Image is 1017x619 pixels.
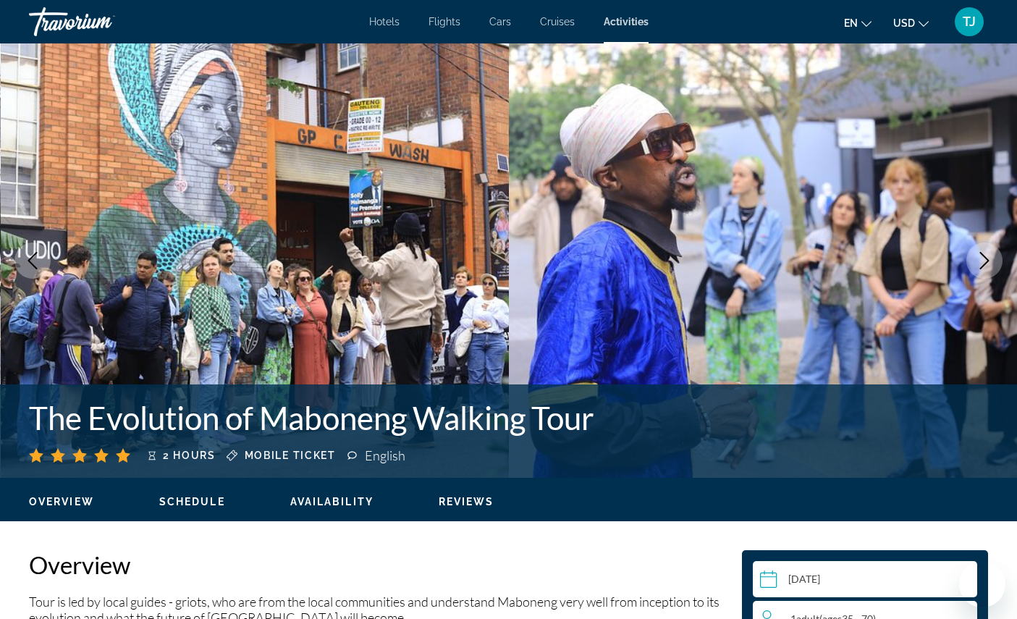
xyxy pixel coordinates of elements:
a: Hotels [369,16,400,28]
span: USD [893,17,915,29]
span: en [844,17,858,29]
button: Reviews [439,495,494,508]
span: Availability [290,496,374,508]
span: Mobile ticket [245,450,336,461]
a: Flights [429,16,460,28]
button: Overview [29,495,94,508]
span: Schedule [159,496,225,508]
span: 2 hours [163,450,216,461]
h1: The Evolution of Maboneng Walking Tour [29,399,756,437]
span: TJ [963,14,976,29]
a: Cars [489,16,511,28]
a: Travorium [29,3,174,41]
span: Reviews [439,496,494,508]
button: Previous image [14,243,51,279]
button: Next image [966,243,1003,279]
div: English [365,447,409,463]
button: Change language [844,12,872,33]
iframe: Button to launch messaging window [959,561,1005,607]
a: Cruises [540,16,575,28]
button: User Menu [950,7,988,37]
h2: Overview [29,550,727,579]
button: Availability [290,495,374,508]
a: Activities [604,16,649,28]
button: Change currency [893,12,929,33]
span: Overview [29,496,94,508]
button: Schedule [159,495,225,508]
